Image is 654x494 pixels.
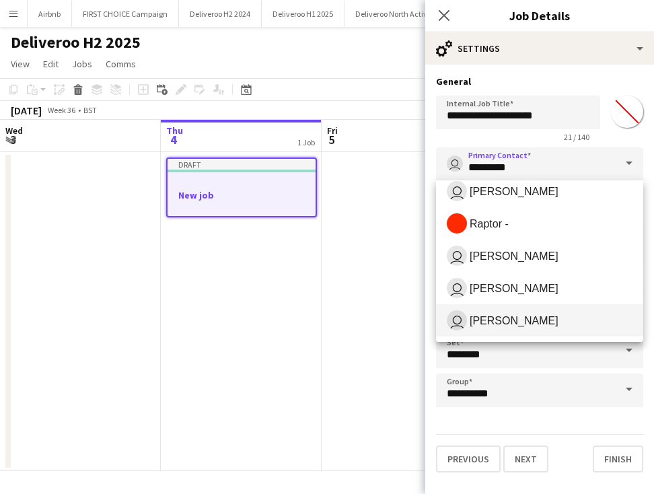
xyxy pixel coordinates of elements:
span: 3 [3,132,23,147]
span: [PERSON_NAME] [470,185,558,198]
a: Comms [100,55,141,73]
span: Edit [43,58,59,70]
app-job-card: DraftNew job [166,157,317,217]
a: Jobs [67,55,98,73]
a: View [5,55,35,73]
button: FIRST CHOICE Campaign [72,1,179,27]
div: Settings [425,32,654,65]
span: [PERSON_NAME] [470,250,558,262]
button: Finish [593,446,643,472]
button: Airbnb [28,1,72,27]
button: Next [503,446,548,472]
span: 5 [325,132,338,147]
div: BST [83,105,97,115]
h1: Deliveroo H2 2025 [11,32,141,52]
button: Previous [436,446,501,472]
h3: General [436,75,643,87]
span: Fri [327,125,338,137]
button: Deliveroo H2 2024 [179,1,262,27]
span: Wed [5,125,23,137]
div: 1 Job [297,137,315,147]
h3: New job [168,189,316,201]
span: 21 / 140 [553,132,600,142]
span: [PERSON_NAME] [470,282,558,295]
button: Deliveroo North Activity - DEL134 [344,1,478,27]
span: Thu [166,125,183,137]
span: View [11,58,30,70]
a: Edit [38,55,64,73]
span: Week 36 [44,105,78,115]
span: Comms [106,58,136,70]
div: [DATE] [11,104,42,117]
button: Deliveroo H1 2025 [262,1,344,27]
h3: Job Details [425,7,654,24]
div: Draft [168,159,316,170]
span: Jobs [72,58,92,70]
span: [PERSON_NAME] [470,314,558,327]
span: 4 [164,132,183,147]
span: Raptor - [470,217,509,230]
